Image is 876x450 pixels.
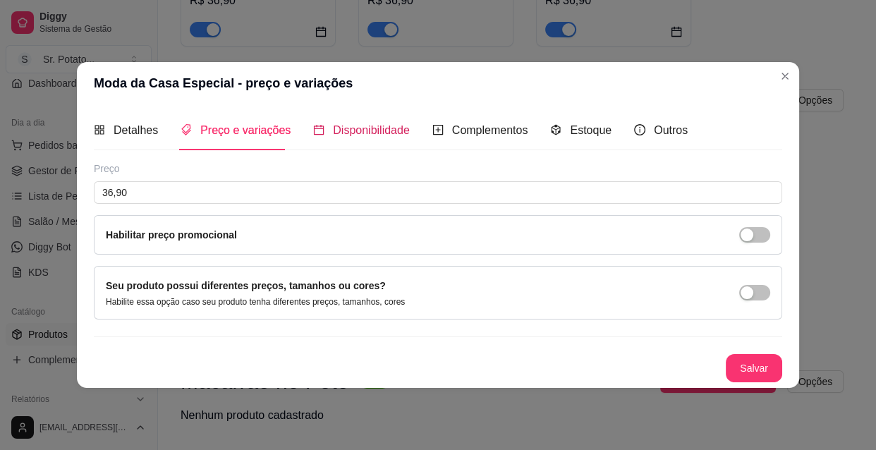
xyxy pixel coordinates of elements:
[77,62,799,104] header: Moda da Casa Especial - preço e variações
[452,124,528,136] span: Complementos
[333,124,410,136] span: Disponibilidade
[200,124,291,136] span: Preço e variações
[181,124,192,135] span: tags
[114,124,158,136] span: Detalhes
[634,124,645,135] span: info-circle
[726,354,782,382] button: Salvar
[106,280,386,291] label: Seu produto possui diferentes preços, tamanhos ou cores?
[94,162,782,176] div: Preço
[106,296,405,308] p: Habilite essa opção caso seu produto tenha diferentes preços, tamanhos, cores
[313,124,324,135] span: calendar
[432,124,444,135] span: plus-square
[774,65,796,87] button: Close
[94,181,782,204] input: Ex.: R$12,99
[570,124,612,136] span: Estoque
[106,229,237,241] label: Habilitar preço promocional
[94,124,105,135] span: appstore
[654,124,688,136] span: Outros
[550,124,561,135] span: code-sandbox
